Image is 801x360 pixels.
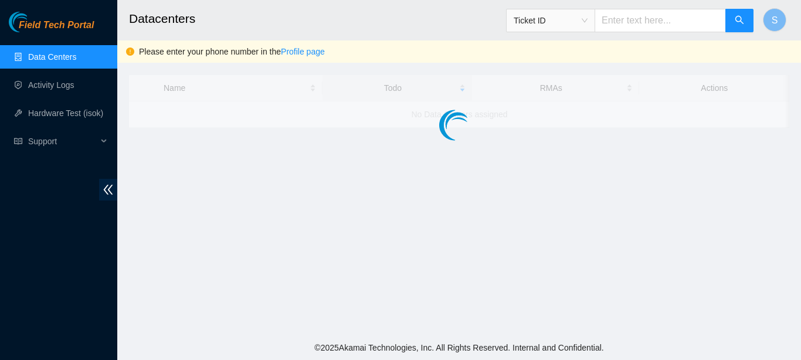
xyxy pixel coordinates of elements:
[28,80,74,90] a: Activity Logs
[117,335,801,360] footer: © 2025 Akamai Technologies, Inc. All Rights Reserved. Internal and Confidential.
[9,21,94,36] a: Akamai TechnologiesField Tech Portal
[595,9,726,32] input: Enter text here...
[735,15,744,26] span: search
[281,47,325,56] a: Profile page
[99,179,117,201] span: double-left
[19,20,94,31] span: Field Tech Portal
[763,8,786,32] button: S
[772,13,778,28] span: S
[14,137,22,145] span: read
[28,108,103,118] a: Hardware Test (isok)
[9,12,59,32] img: Akamai Technologies
[725,9,754,32] button: search
[28,130,97,153] span: Support
[514,12,588,29] span: Ticket ID
[139,45,792,58] div: Please enter your phone number in the
[126,47,134,56] span: exclamation-circle
[28,52,76,62] a: Data Centers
